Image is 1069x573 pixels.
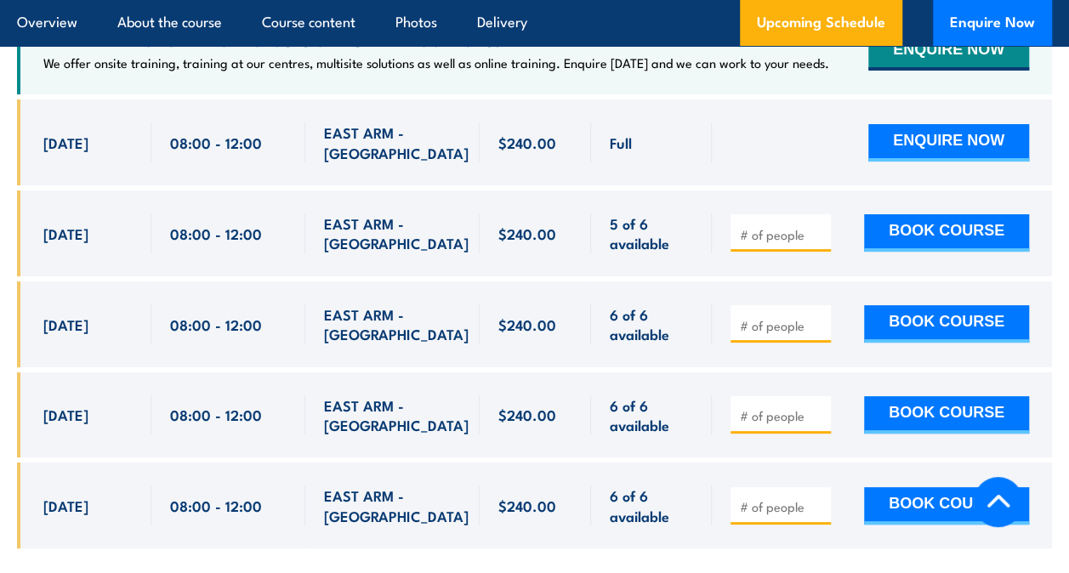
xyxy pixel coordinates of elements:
span: EAST ARM - [GEOGRAPHIC_DATA] [324,485,469,525]
span: $240.00 [498,496,556,515]
span: 6 of 6 available [610,304,693,344]
p: We offer onsite training, training at our centres, multisite solutions as well as online training... [43,54,829,71]
span: 08:00 - 12:00 [170,496,262,515]
span: 08:00 - 12:00 [170,133,262,152]
span: $240.00 [498,405,556,424]
span: 08:00 - 12:00 [170,405,262,424]
span: [DATE] [43,133,88,152]
span: EAST ARM - [GEOGRAPHIC_DATA] [324,304,469,344]
span: 5 of 6 available [610,213,693,253]
span: [DATE] [43,224,88,243]
span: EAST ARM - [GEOGRAPHIC_DATA] [324,122,469,162]
input: # of people [740,226,825,243]
button: BOOK COURSE [864,487,1029,525]
span: 08:00 - 12:00 [170,315,262,334]
input: # of people [740,317,825,334]
span: [DATE] [43,405,88,424]
span: $240.00 [498,224,556,243]
span: EAST ARM - [GEOGRAPHIC_DATA] [324,395,469,435]
span: $240.00 [498,315,556,334]
button: ENQUIRE NOW [868,33,1029,71]
span: [DATE] [43,315,88,334]
h4: NEED TRAINING FOR LARGER GROUPS OR MULTIPLE LOCATIONS? [43,31,829,50]
button: ENQUIRE NOW [868,124,1029,162]
span: 08:00 - 12:00 [170,224,262,243]
span: Full [610,133,632,152]
button: BOOK COURSE [864,214,1029,252]
span: [DATE] [43,496,88,515]
span: $240.00 [498,133,556,152]
button: BOOK COURSE [864,305,1029,343]
span: 6 of 6 available [610,485,693,525]
button: BOOK COURSE [864,396,1029,434]
input: # of people [740,407,825,424]
input: # of people [740,498,825,515]
span: EAST ARM - [GEOGRAPHIC_DATA] [324,213,469,253]
span: 6 of 6 available [610,395,693,435]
